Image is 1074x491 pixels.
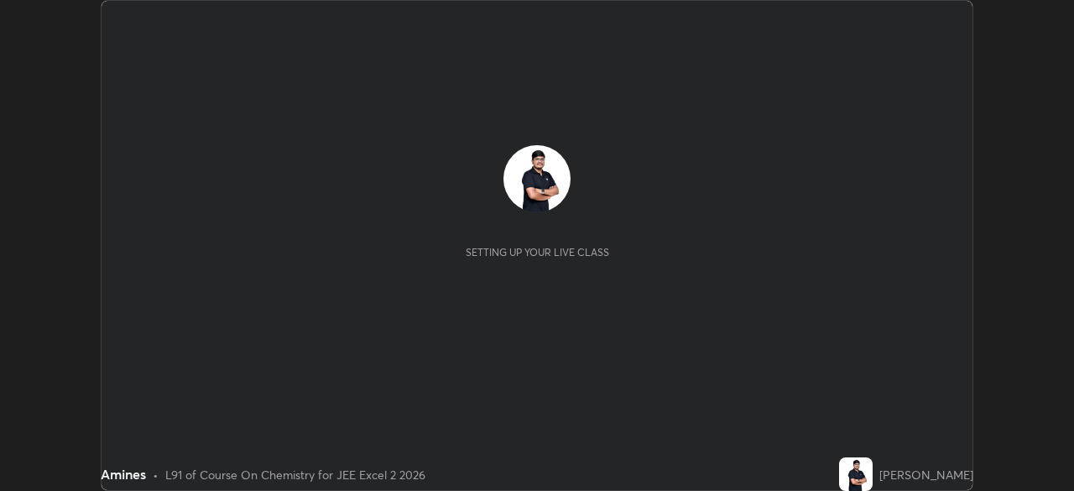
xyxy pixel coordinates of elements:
[101,464,146,484] div: Amines
[466,246,609,259] div: Setting up your live class
[153,466,159,483] div: •
[503,145,571,212] img: 233275cb9adc4a56a51a9adff78a3b51.jpg
[839,457,873,491] img: 233275cb9adc4a56a51a9adff78a3b51.jpg
[879,466,973,483] div: [PERSON_NAME]
[165,466,425,483] div: L91 of Course On Chemistry for JEE Excel 2 2026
